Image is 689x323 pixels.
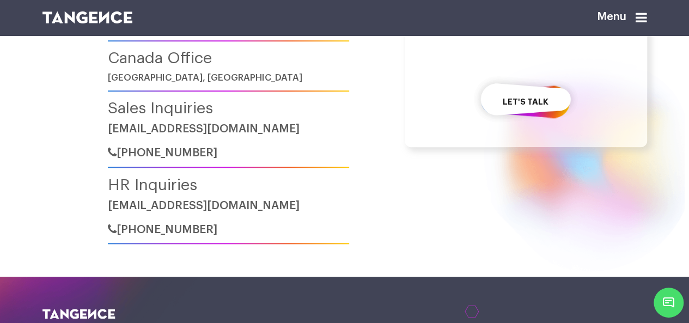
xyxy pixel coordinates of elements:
h4: Canada Office [108,50,349,67]
button: let's talk [473,72,578,132]
a: [PHONE_NUMBER] [108,224,217,235]
h6: [GEOGRAPHIC_DATA], [GEOGRAPHIC_DATA] [108,72,349,83]
iframe: reCAPTCHA [443,23,608,65]
span: Chat Widget [654,288,684,318]
img: logo SVG [42,11,133,23]
a: [EMAIL_ADDRESS][DOMAIN_NAME] [108,123,300,135]
h4: Sales Inquiries [108,100,349,117]
span: [PHONE_NUMBER] [117,147,217,159]
span: [PHONE_NUMBER] [117,224,217,235]
a: [PHONE_NUMBER] [108,147,217,159]
h4: HR Inquiries [108,176,349,194]
a: [EMAIL_ADDRESS][DOMAIN_NAME] [108,200,300,211]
